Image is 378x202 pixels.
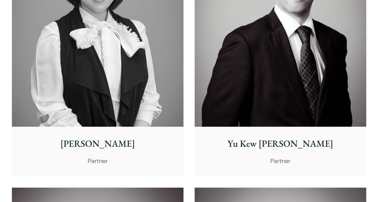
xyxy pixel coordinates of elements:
p: [PERSON_NAME] [17,137,178,151]
p: Yu Kew [PERSON_NAME] [200,137,361,151]
p: Partner [200,156,361,165]
p: Partner [17,156,178,165]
